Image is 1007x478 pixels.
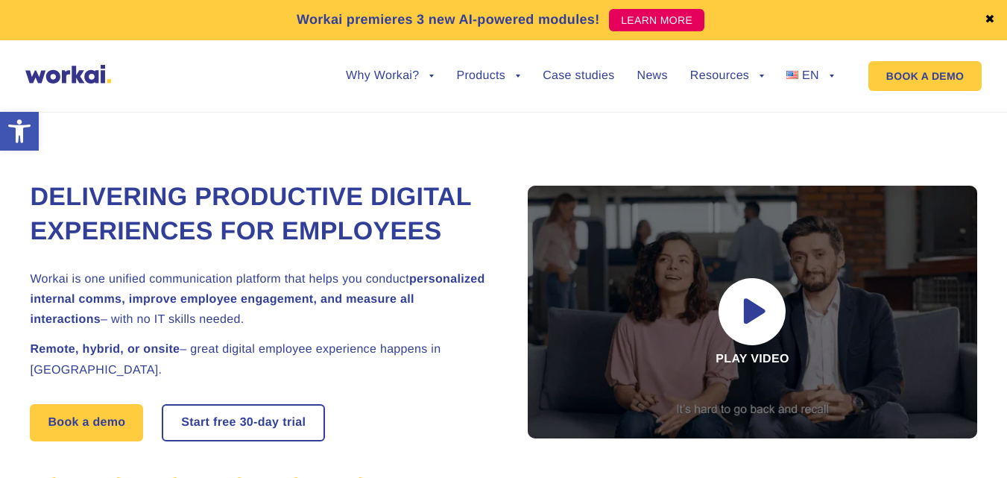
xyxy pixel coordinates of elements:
a: ✖ [985,14,995,26]
div: Play video [528,186,976,438]
strong: Remote, hybrid, or onsite [30,343,180,356]
h1: Delivering Productive Digital Experiences for Employees [30,180,492,249]
a: Why Workai? [346,70,434,82]
p: Workai premieres 3 new AI-powered modules! [297,10,600,30]
a: Resources [690,70,764,82]
a: Case studies [543,70,614,82]
a: News [637,70,668,82]
a: Products [456,70,520,82]
h2: – great digital employee experience happens in [GEOGRAPHIC_DATA]. [30,339,492,380]
strong: personalized internal comms, improve employee engagement, and measure all interactions [30,273,484,326]
a: Book a demo [30,404,143,441]
a: BOOK A DEMO [868,61,982,91]
span: EN [802,69,819,82]
a: LEARN MORE [609,9,704,31]
a: Start free30-daytrial [163,406,323,440]
h2: Workai is one unified communication platform that helps you conduct – with no IT skills needed. [30,269,492,330]
i: 30-day [240,417,280,429]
